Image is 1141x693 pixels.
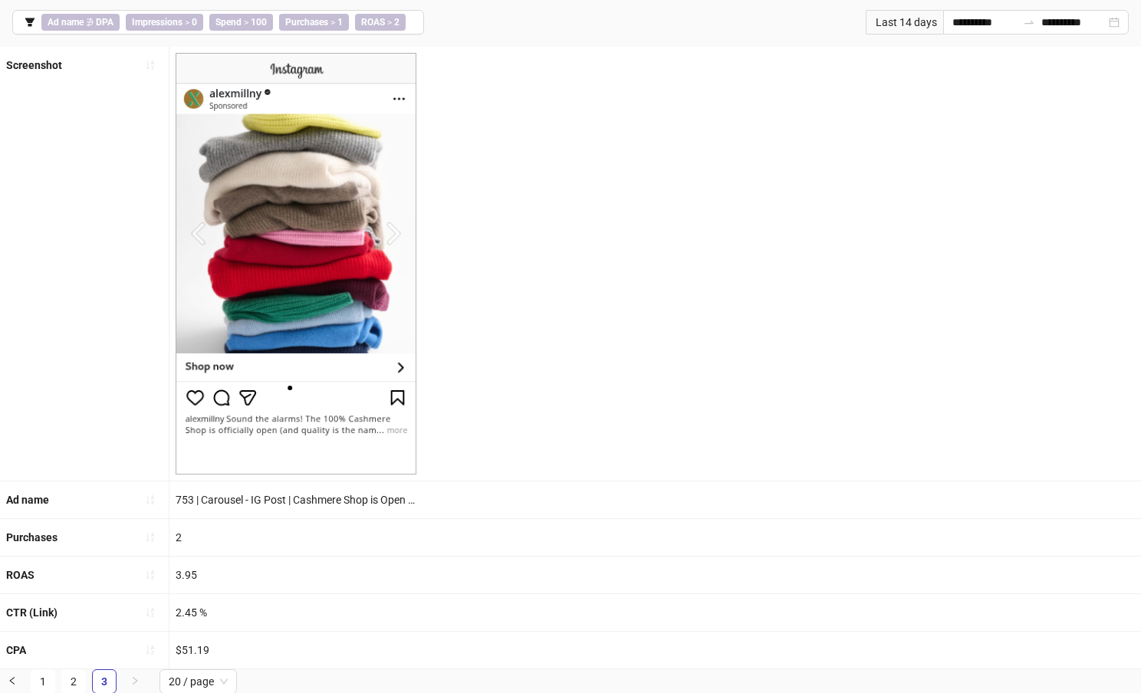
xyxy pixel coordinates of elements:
[1023,16,1035,28] span: swap-right
[48,17,84,28] b: Ad name
[12,10,424,34] button: Ad name ∌ DPAImpressions > 0Spend > 100Purchases > 1ROAS > 2
[41,14,120,31] span: ∌
[285,17,328,28] b: Purchases
[145,494,156,505] span: sort-ascending
[8,676,17,685] span: left
[145,60,156,71] span: sort-ascending
[394,17,400,28] b: 2
[126,14,203,31] span: >
[6,494,49,506] b: Ad name
[130,676,140,685] span: right
[1023,16,1035,28] span: to
[145,532,156,543] span: sort-ascending
[96,17,113,28] b: DPA
[169,594,423,631] div: 2.45 %
[6,531,58,544] b: Purchases
[169,519,423,556] div: 2
[6,569,35,581] b: ROAS
[145,607,156,618] span: sort-ascending
[145,645,156,655] span: sort-ascending
[337,17,343,28] b: 1
[209,14,273,31] span: >
[145,570,156,580] span: sort-ascending
[866,10,943,34] div: Last 14 days
[169,632,423,668] div: $51.19
[93,670,116,693] a: 3
[355,14,406,31] span: >
[169,557,423,593] div: 3.95
[361,17,385,28] b: ROAS
[169,481,423,518] div: 753 | Carousel - IG Post | Cashmere Shop is Open - Flatlay | Editorial - In Studio | No Text Over...
[6,606,58,619] b: CTR (Link)
[215,17,242,28] b: Spend
[176,53,416,475] img: Screenshot 120234679292660085
[132,17,182,28] b: Impressions
[169,670,228,693] span: 20 / page
[251,17,267,28] b: 100
[6,59,62,71] b: Screenshot
[279,14,349,31] span: >
[62,670,85,693] a: 2
[192,17,197,28] b: 0
[31,670,54,693] a: 1
[6,644,26,656] b: CPA
[25,17,35,28] span: filter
